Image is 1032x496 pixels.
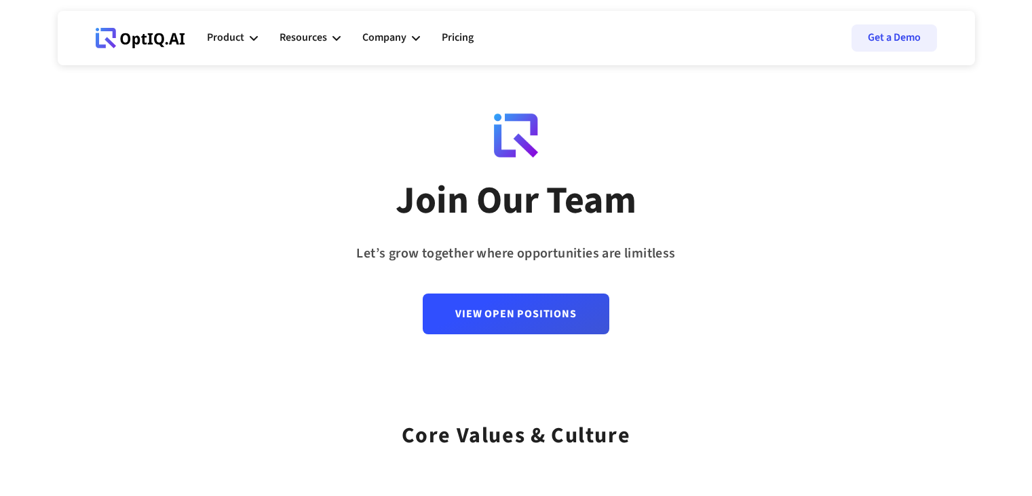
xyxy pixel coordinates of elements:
div: Company [362,29,406,47]
div: Join Our Team [396,177,636,225]
div: Let’s grow together where opportunities are limitless [356,241,675,266]
a: View Open Positions [423,294,609,334]
a: Pricing [442,18,474,58]
div: Resources [280,29,327,47]
a: Webflow Homepage [96,18,185,58]
div: Product [207,29,244,47]
a: Get a Demo [852,24,937,52]
div: Core values & Culture [402,405,631,453]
